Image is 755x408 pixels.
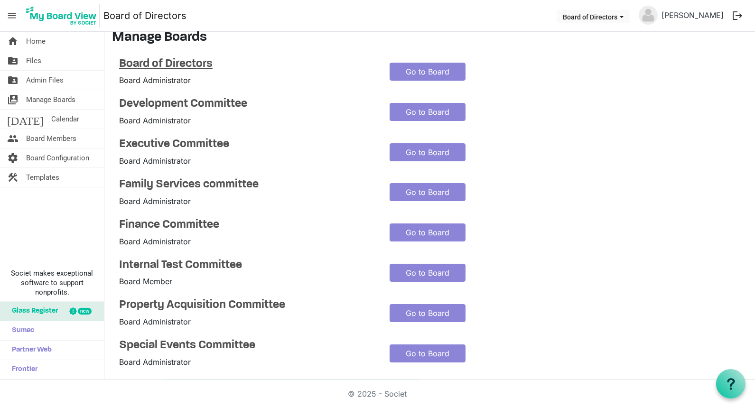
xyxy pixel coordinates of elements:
a: My Board View Logo [23,4,103,28]
span: Board Administrator [119,75,191,85]
span: Board Configuration [26,148,89,167]
span: people [7,129,19,148]
a: Go to Board [390,63,466,81]
span: Societ makes exceptional software to support nonprofits. [4,269,100,297]
span: Board Administrator [119,317,191,326]
a: Development Committee [119,97,375,111]
a: Internal Test Committee [119,259,375,272]
a: Go to Board [390,344,466,362]
span: Frontier [7,360,37,379]
span: menu [3,7,21,25]
span: settings [7,148,19,167]
div: new [78,308,92,315]
span: Board Members [26,129,76,148]
span: Glass Register [7,302,58,321]
a: Board of Directors [119,57,375,71]
a: Go to Board [390,264,466,282]
span: Board Member [119,277,172,286]
span: home [7,32,19,51]
span: Board Administrator [119,237,191,246]
a: Go to Board [390,223,466,241]
a: Family Services committee [119,178,375,192]
button: logout [727,6,747,26]
span: Templates [26,168,59,187]
a: © 2025 - Societ [348,389,407,399]
a: Special Events Committee [119,339,375,352]
span: Admin Files [26,71,64,90]
button: Board of Directors dropdownbutton [557,10,630,23]
span: Board Administrator [119,116,191,125]
span: construction [7,168,19,187]
a: Go to Board [390,304,466,322]
a: Finance Committee [119,218,375,232]
a: [PERSON_NAME] [658,6,727,25]
img: no-profile-picture.svg [639,6,658,25]
span: Files [26,51,41,70]
span: Manage Boards [26,90,75,109]
a: Property Acquisition Committee [119,298,375,312]
img: My Board View Logo [23,4,100,28]
span: folder_shared [7,71,19,90]
span: Board Administrator [119,196,191,206]
a: Go to Board [390,143,466,161]
a: Go to Board [390,103,466,121]
h3: Manage Boards [112,30,747,46]
a: Executive Committee [119,138,375,151]
span: Calendar [51,110,79,129]
a: Board of Directors [103,6,186,25]
span: Sumac [7,321,34,340]
span: Home [26,32,46,51]
span: [DATE] [7,110,44,129]
span: folder_shared [7,51,19,70]
span: Board Administrator [119,357,191,367]
span: Board Administrator [119,156,191,166]
a: Go to Board [390,183,466,201]
span: Partner Web [7,341,52,360]
span: switch_account [7,90,19,109]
